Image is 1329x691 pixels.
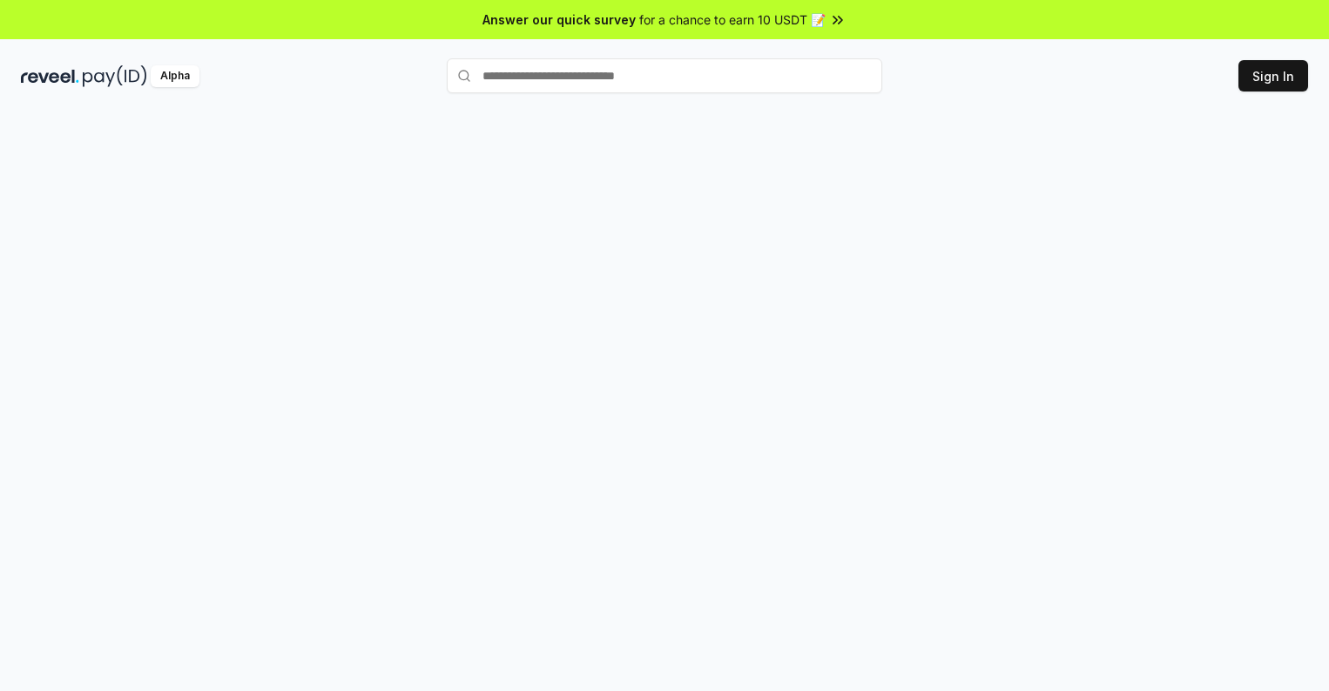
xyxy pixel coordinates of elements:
[639,10,826,29] span: for a chance to earn 10 USDT 📝
[83,65,147,87] img: pay_id
[1238,60,1308,91] button: Sign In
[151,65,199,87] div: Alpha
[21,65,79,87] img: reveel_dark
[482,10,636,29] span: Answer our quick survey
